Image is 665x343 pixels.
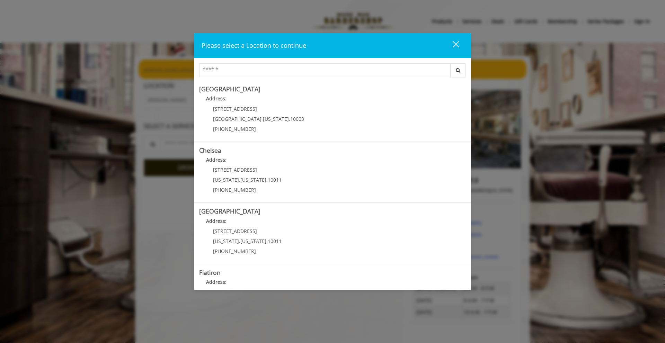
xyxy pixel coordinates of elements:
b: [GEOGRAPHIC_DATA] [199,207,260,215]
b: Address: [206,156,227,163]
span: [STREET_ADDRESS] [213,106,257,112]
span: , [266,238,268,244]
b: Flatiron [199,268,221,277]
span: [PHONE_NUMBER] [213,126,256,132]
span: , [266,177,268,183]
span: , [239,177,240,183]
b: Address: [206,95,227,102]
button: close dialog [440,38,463,53]
span: , [261,116,263,122]
span: [US_STATE] [240,177,266,183]
b: [GEOGRAPHIC_DATA] [199,85,260,93]
span: [PHONE_NUMBER] [213,187,256,193]
span: [STREET_ADDRESS] [213,166,257,173]
span: Please select a Location to continue [202,41,306,49]
b: Address: [206,279,227,285]
span: [GEOGRAPHIC_DATA] [213,116,261,122]
span: [US_STATE] [213,238,239,244]
span: [US_STATE] [240,238,266,244]
span: 10003 [290,116,304,122]
input: Search Center [199,63,451,77]
div: close dialog [445,40,459,51]
b: Address: [206,218,227,224]
span: , [289,116,290,122]
span: 10011 [268,177,282,183]
b: Chelsea [199,146,221,154]
span: 10011 [268,238,282,244]
span: [PHONE_NUMBER] [213,248,256,254]
i: Search button [454,68,462,73]
span: , [239,238,240,244]
span: [STREET_ADDRESS] [213,228,257,234]
div: Center Select [199,63,466,81]
span: [US_STATE] [263,116,289,122]
span: [US_STATE] [213,177,239,183]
